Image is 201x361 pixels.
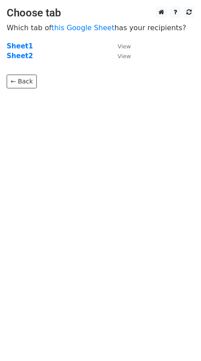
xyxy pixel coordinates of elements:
[7,7,194,20] h3: Choose tab
[109,42,131,50] a: View
[118,43,131,50] small: View
[7,52,33,60] a: Sheet2
[7,23,194,32] p: Which tab of has your recipients?
[7,42,33,50] a: Sheet1
[109,52,131,60] a: View
[51,24,114,32] a: this Google Sheet
[7,75,37,88] a: ← Back
[118,53,131,60] small: View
